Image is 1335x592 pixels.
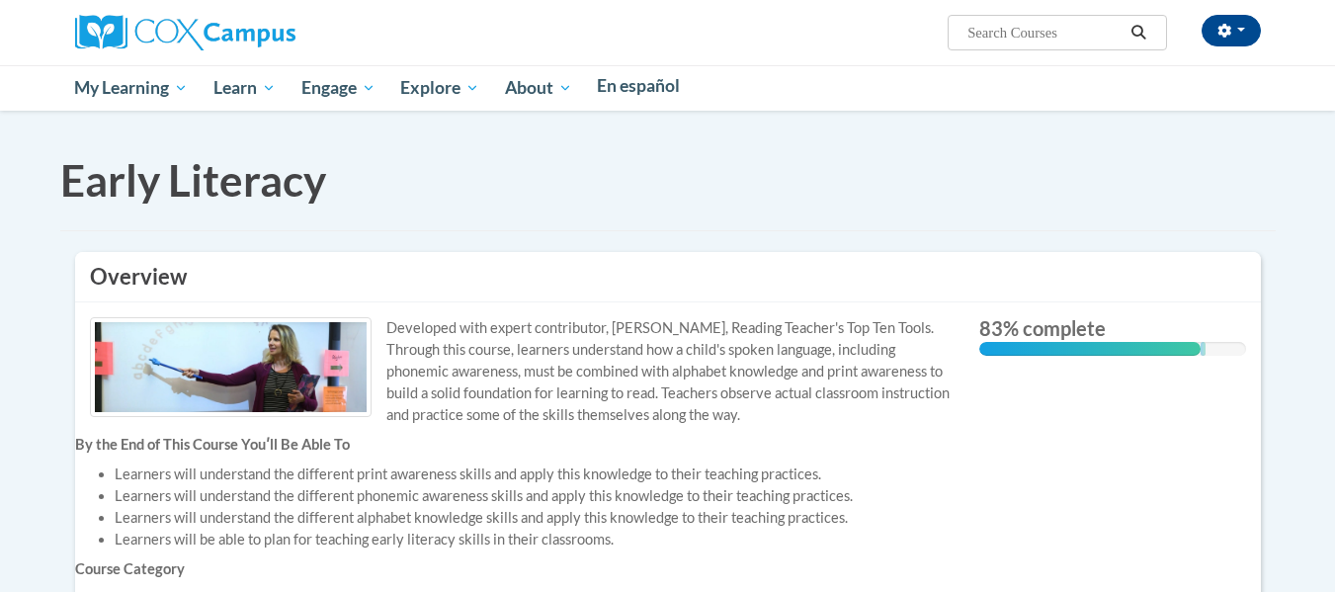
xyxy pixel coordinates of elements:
div: Main menu [45,65,1291,111]
a: En español [585,65,694,107]
span: Explore [400,76,479,100]
a: Learn [201,65,289,111]
div: 83% complete [979,342,1201,356]
span: My Learning [74,76,188,100]
label: 83% complete [979,317,1246,339]
img: Course logo image [90,317,372,417]
a: Cox Campus [75,23,295,40]
a: About [492,65,585,111]
div: 0.001% [1201,342,1206,356]
img: Cox Campus [75,15,295,50]
span: Engage [301,76,375,100]
a: Engage [289,65,388,111]
input: Search Courses [965,21,1124,44]
span: About [505,76,572,100]
h6: Course Category [75,560,964,578]
span: Learn [213,76,276,100]
h3: Overview [90,262,1246,293]
li: Learners will understand the different alphabet knowledge skills and apply this knowledge to thei... [115,507,964,529]
li: Learners will understand the different print awareness skills and apply this knowledge to their t... [115,464,964,485]
a: My Learning [62,65,202,111]
span: Early Literacy [60,154,326,206]
div: Developed with expert contributor, [PERSON_NAME], Reading Teacher's Top Ten Tools. Through this c... [90,317,950,426]
button: Search [1124,21,1153,44]
a: Explore [387,65,492,111]
h6: By the End of This Course Youʹll Be Able To [75,436,964,454]
li: Learners will understand the different phonemic awareness skills and apply this knowledge to thei... [115,485,964,507]
li: Learners will be able to plan for teaching early literacy skills in their classrooms. [115,529,964,550]
span: En español [597,75,680,96]
i:  [1129,26,1147,41]
button: Account Settings [1202,15,1261,46]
